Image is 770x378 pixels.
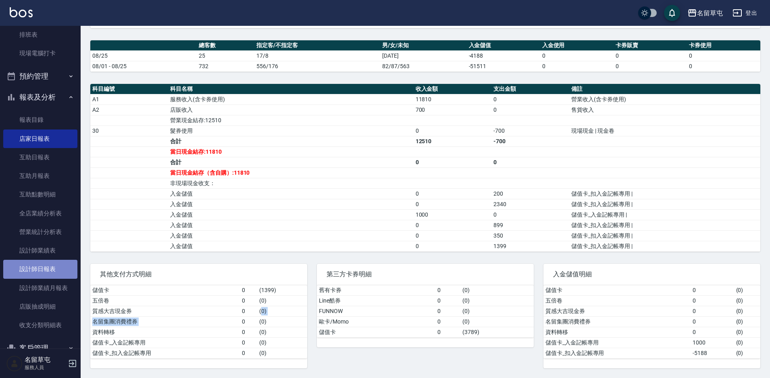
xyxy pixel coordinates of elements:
[90,125,168,136] td: 30
[569,241,760,251] td: 儲值卡_扣入金記帳專用 |
[569,104,760,115] td: 售貨收入
[90,285,240,296] td: 儲值卡
[168,167,413,178] td: 當日現金結存（含自購）:11810
[380,40,467,51] th: 男/女/未知
[460,285,533,296] td: ( 0 )
[3,260,77,278] a: 設計師日報表
[684,5,726,21] button: 名留草屯
[168,209,413,220] td: 入金儲值
[240,306,257,316] td: 0
[257,327,307,337] td: ( 0 )
[414,136,491,146] td: 12510
[734,306,760,316] td: ( 0 )
[460,295,533,306] td: ( 0 )
[257,306,307,316] td: ( 0 )
[491,199,569,209] td: 2340
[257,295,307,306] td: ( 0 )
[168,146,413,157] td: 當日現金結存:11810
[460,327,533,337] td: ( 3789 )
[569,94,760,104] td: 營業收入(含卡券使用)
[3,148,77,167] a: 互助日報表
[664,5,680,21] button: save
[3,223,77,241] a: 營業統計分析表
[414,199,491,209] td: 0
[90,316,240,327] td: 名留集團消費禮券
[491,84,569,94] th: 支出金額
[414,241,491,251] td: 0
[380,50,467,61] td: [DATE]
[90,285,307,359] table: a dense table
[90,40,760,72] table: a dense table
[540,61,614,71] td: 0
[467,61,540,71] td: -51511
[168,125,413,136] td: 髮券使用
[3,25,77,44] a: 排班表
[25,356,66,364] h5: 名留草屯
[691,306,734,316] td: 0
[414,188,491,199] td: 0
[691,337,734,348] td: 1000
[168,84,413,94] th: 科目名稱
[543,316,691,327] td: 名留集團消費禮券
[414,84,491,94] th: 收入金額
[543,348,691,358] td: 儲值卡_扣入金記帳專用
[569,84,760,94] th: 備註
[553,270,751,278] span: 入金儲值明細
[414,94,491,104] td: 11810
[327,270,524,278] span: 第三方卡券明細
[414,157,491,167] td: 0
[168,157,413,167] td: 合計
[543,295,691,306] td: 五倍卷
[491,125,569,136] td: -700
[168,241,413,251] td: 入金儲值
[240,348,257,358] td: 0
[257,316,307,327] td: ( 0 )
[734,316,760,327] td: ( 0 )
[317,285,534,338] table: a dense table
[257,348,307,358] td: ( 0 )
[25,364,66,371] p: 服務人員
[257,337,307,348] td: ( 0 )
[467,40,540,51] th: 入金儲值
[3,185,77,204] a: 互助點數明細
[90,94,168,104] td: A1
[491,188,569,199] td: 200
[168,136,413,146] td: 合計
[435,316,461,327] td: 0
[197,40,254,51] th: 總客數
[257,285,307,296] td: ( 1399 )
[729,6,760,21] button: 登出
[168,220,413,230] td: 入金儲值
[414,209,491,220] td: 1000
[317,316,435,327] td: 歐卡/Momo
[734,295,760,306] td: ( 0 )
[3,338,77,359] button: 客戶管理
[734,285,760,296] td: ( 0 )
[687,61,760,71] td: 0
[240,285,257,296] td: 0
[460,306,533,316] td: ( 0 )
[3,87,77,108] button: 報表及分析
[90,84,168,94] th: 科目編號
[435,306,461,316] td: 0
[380,61,467,71] td: 82/87/563
[3,167,77,185] a: 互助月報表
[317,295,435,306] td: Line酷券
[543,285,691,296] td: 儲值卡
[491,220,569,230] td: 899
[90,348,240,358] td: 儲值卡_扣入金記帳專用
[435,285,461,296] td: 0
[168,104,413,115] td: 店販收入
[691,285,734,296] td: 0
[3,111,77,129] a: 報表目錄
[3,316,77,334] a: 收支分類明細表
[491,136,569,146] td: -700
[90,306,240,316] td: 質感大吉現金券
[240,337,257,348] td: 0
[569,230,760,241] td: 儲值卡_扣入金記帳專用 |
[543,327,691,337] td: 資料轉移
[467,50,540,61] td: -4188
[100,270,298,278] span: 其他支付方式明細
[540,40,614,51] th: 入金使用
[543,285,760,359] table: a dense table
